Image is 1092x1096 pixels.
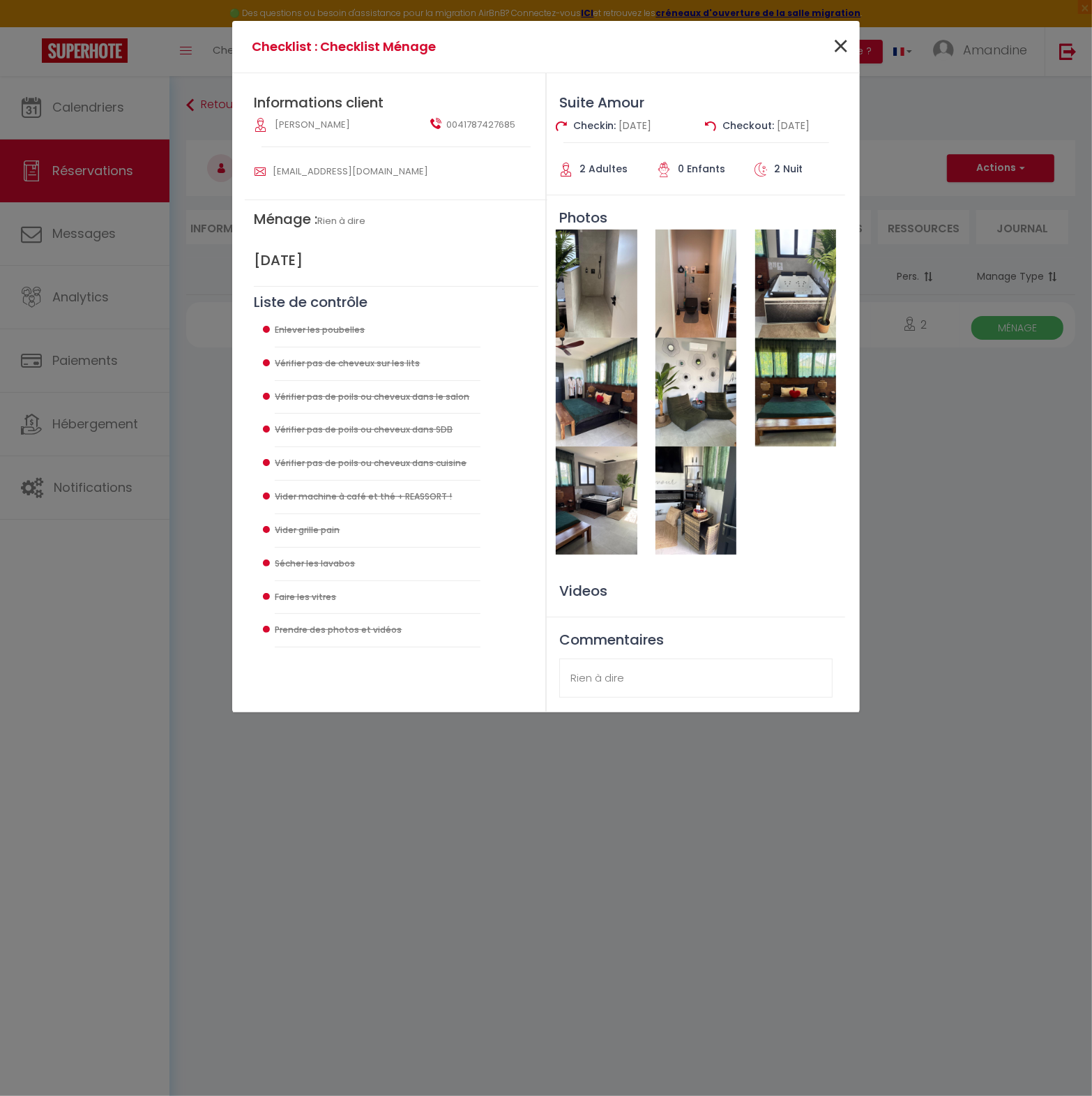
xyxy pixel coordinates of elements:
h3: Videos [547,583,845,599]
h3: Commentaires [559,631,833,648]
img: user [255,166,266,177]
li: Vérifier pas de cheveux sur les lits [275,347,480,381]
img: check in [556,121,567,132]
span: Checkout: [722,119,774,133]
h3: Photos [547,209,845,226]
li: Prendre des photos et vidéos [275,614,480,647]
li: Faire les vitres [275,581,480,615]
span: 2 Nuit [774,162,803,176]
span: 0041787427685 [446,118,515,132]
span: Checkin: [573,119,616,133]
span: [DATE] [777,119,810,133]
h4: Checklist : Checklist Ménage [252,37,632,57]
li: Vider grille pain [275,514,480,548]
span: 0 Enfants [678,162,725,176]
div: Rien à dire [559,659,833,698]
li: Vérifier pas de poils ou cheveux dans SDB [275,414,480,447]
span: Rien à dire [317,214,365,227]
img: user [430,118,441,129]
span: [DATE] [619,119,651,133]
button: Close [832,32,849,62]
li: Vérifier pas de poils ou cheveux dans le salon [275,381,480,414]
img: check out [705,121,716,132]
li: Vider machine à café et thé + REASSORT ! [275,481,480,514]
span: [PERSON_NAME] [275,118,350,131]
button: Ouvrir le widget de chat LiveChat [11,6,53,47]
span: × [832,26,849,68]
h3: Suite Amour [547,94,845,111]
h4: Ménage : [254,211,538,227]
li: Enlever les poubelles [275,314,480,347]
span: 2 Adultes [579,162,628,176]
h3: Liste de contrôle [254,294,538,310]
li: Sécher les lavabos [275,548,480,581]
span: [EMAIL_ADDRESS][DOMAIN_NAME] [273,165,428,178]
h2: [DATE] [254,252,538,269]
li: Vérifier pas de poils ou cheveux dans cuisine [275,447,480,481]
h2: Informations client [254,94,538,111]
